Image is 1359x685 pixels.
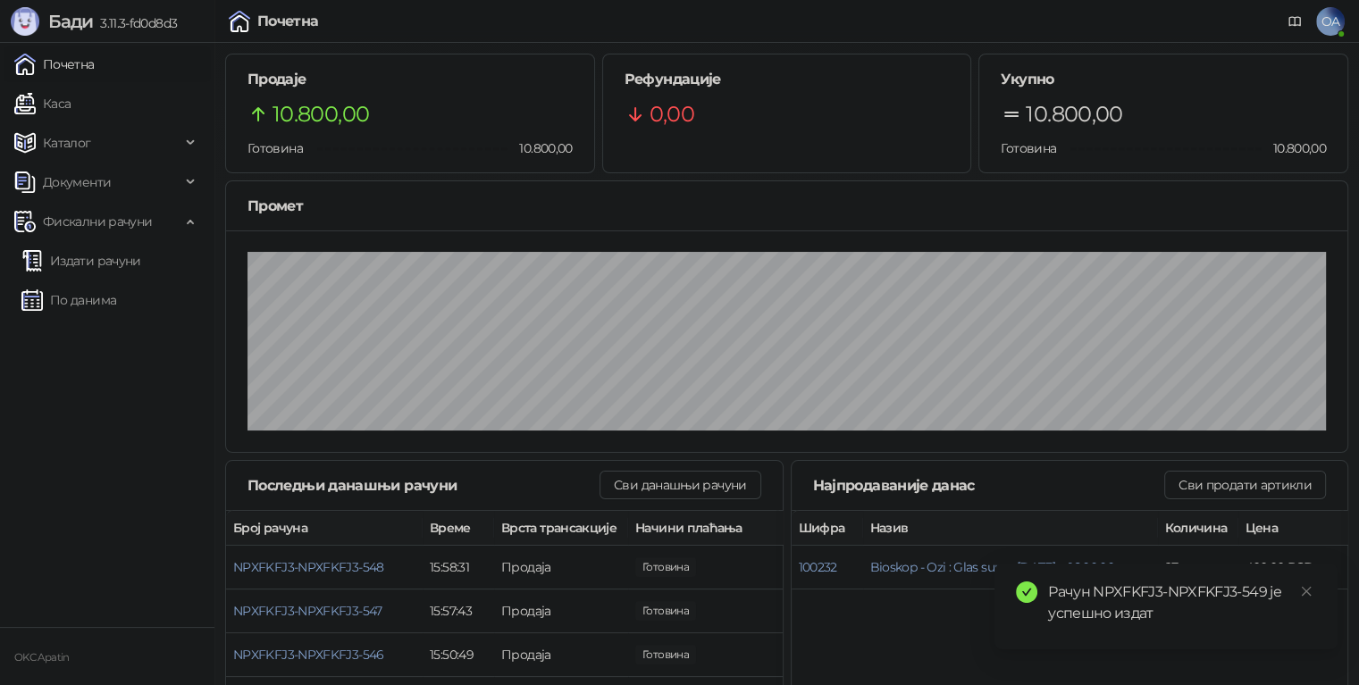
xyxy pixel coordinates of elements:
[494,633,628,677] td: Продаја
[494,589,628,633] td: Продаја
[628,511,807,546] th: Начини плаћања
[14,86,71,121] a: Каса
[1016,581,1037,603] span: check-circle
[494,546,628,589] td: Продаја
[247,69,573,90] h5: Продаје
[48,11,93,32] span: Бади
[247,195,1326,217] div: Промет
[423,633,494,677] td: 15:50:49
[11,7,39,36] img: Logo
[1001,140,1056,156] span: Готовина
[273,97,369,131] span: 10.800,00
[650,97,694,131] span: 0,00
[43,125,91,161] span: Каталог
[226,511,423,546] th: Број рачуна
[423,589,494,633] td: 15:57:43
[21,243,141,279] a: Издати рачуни
[93,15,177,31] span: 3.11.3-fd0d8d3
[635,601,696,621] span: 800,00
[870,559,1114,575] button: Bioskop - Ozi : Glas sume [DATE] u 16:00:00
[1158,511,1238,546] th: Количина
[863,511,1158,546] th: Назив
[43,204,152,239] span: Фискални рачуни
[792,511,863,546] th: Шифра
[1026,97,1122,131] span: 10.800,00
[21,282,116,318] a: По данима
[423,511,494,546] th: Време
[43,164,111,200] span: Документи
[257,14,319,29] div: Почетна
[494,511,628,546] th: Врста трансакције
[14,651,70,664] small: OKC Apatin
[600,471,760,499] button: Сви данашњи рачуни
[233,647,384,663] button: NPXFKFJ3-NPXFKFJ3-546
[1316,7,1345,36] span: OA
[1280,7,1309,36] a: Документација
[1261,138,1326,158] span: 10.800,00
[1300,585,1313,597] span: close
[635,557,696,577] span: 1.600,00
[14,46,95,82] a: Почетна
[233,559,384,575] button: NPXFKFJ3-NPXFKFJ3-548
[247,140,303,156] span: Готовина
[507,138,572,158] span: 10.800,00
[233,603,382,619] button: NPXFKFJ3-NPXFKFJ3-547
[813,474,1165,497] div: Најпродаваније данас
[1158,546,1238,589] td: 27
[247,474,600,497] div: Последњи данашњи рачуни
[1164,471,1326,499] button: Сви продати артикли
[1001,69,1326,90] h5: Укупно
[625,69,950,90] h5: Рефундације
[635,645,696,664] span: 800,00
[1048,581,1316,624] div: Рачун NPXFKFJ3-NPXFKFJ3-549 је успешно издат
[1296,581,1316,601] a: Close
[423,546,494,589] td: 15:58:31
[799,559,837,575] button: 100232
